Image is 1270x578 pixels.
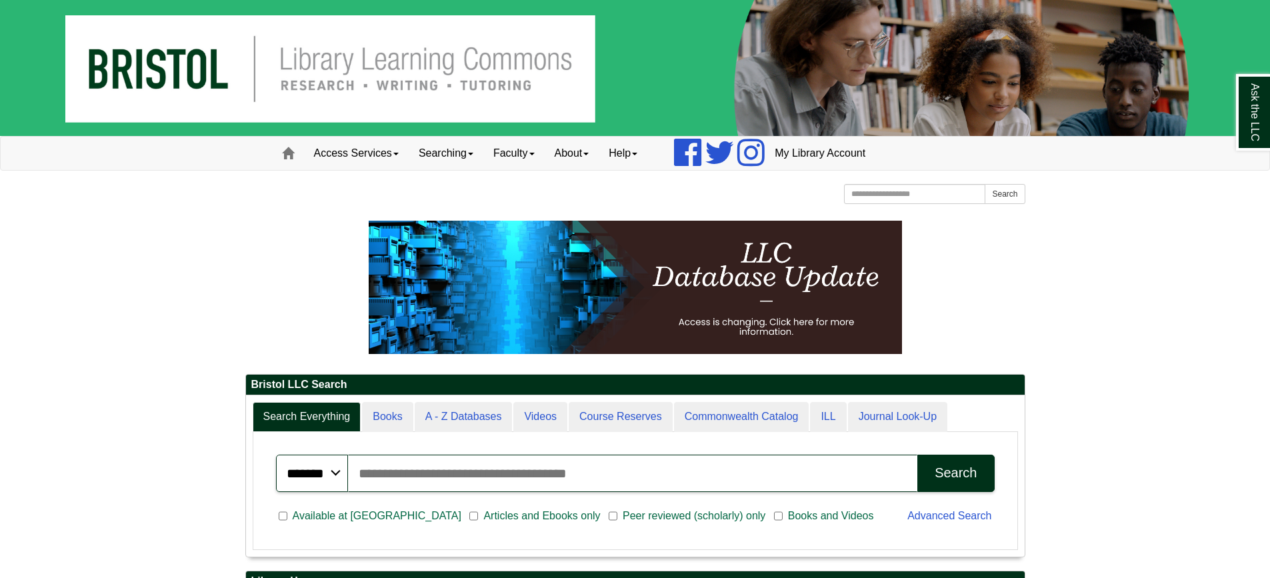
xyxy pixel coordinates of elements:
button: Search [917,455,994,492]
span: Articles and Ebooks only [478,508,605,524]
a: My Library Account [765,137,875,170]
input: Articles and Ebooks only [469,510,478,522]
input: Peer reviewed (scholarly) only [609,510,617,522]
h2: Bristol LLC Search [246,375,1025,395]
a: Advanced Search [907,510,991,521]
a: About [545,137,599,170]
a: Searching [409,137,483,170]
a: Books [362,402,413,432]
button: Search [985,184,1025,204]
img: HTML tutorial [369,221,902,354]
a: Commonwealth Catalog [674,402,809,432]
a: Help [599,137,647,170]
a: Journal Look-Up [848,402,947,432]
input: Available at [GEOGRAPHIC_DATA] [279,510,287,522]
a: Faculty [483,137,545,170]
span: Available at [GEOGRAPHIC_DATA] [287,508,467,524]
a: ILL [810,402,846,432]
a: Videos [513,402,567,432]
a: Search Everything [253,402,361,432]
a: Access Services [304,137,409,170]
span: Books and Videos [783,508,879,524]
span: Peer reviewed (scholarly) only [617,508,771,524]
div: Search [935,465,977,481]
a: Course Reserves [569,402,673,432]
input: Books and Videos [774,510,783,522]
a: A - Z Databases [415,402,513,432]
